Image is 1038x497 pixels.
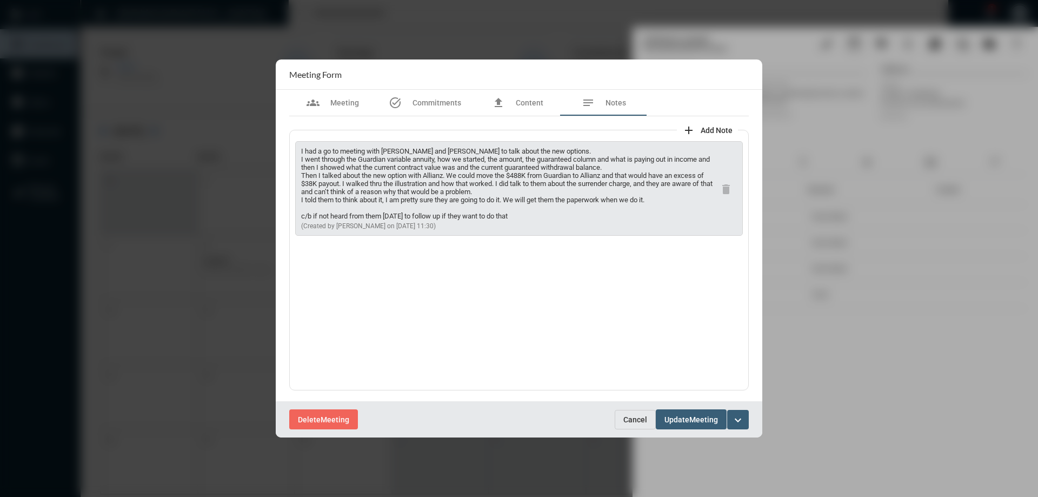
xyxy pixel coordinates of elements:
[289,69,342,79] h2: Meeting Form
[330,98,359,107] span: Meeting
[289,409,358,429] button: DeleteMeeting
[715,177,737,199] button: delete note
[301,147,715,220] p: I had a go to meeting with [PERSON_NAME] and [PERSON_NAME] to talk about the new options. I went ...
[321,415,349,424] span: Meeting
[682,124,695,137] mat-icon: add
[677,119,738,141] button: add note
[605,98,626,107] span: Notes
[656,409,727,429] button: UpdateMeeting
[298,415,321,424] span: Delete
[412,98,461,107] span: Commitments
[389,96,402,109] mat-icon: task_alt
[689,415,718,424] span: Meeting
[720,183,733,196] mat-icon: delete
[516,98,543,107] span: Content
[664,415,689,424] span: Update
[623,415,647,424] span: Cancel
[701,126,733,135] span: Add Note
[492,96,505,109] mat-icon: file_upload
[301,222,436,230] span: (Created by [PERSON_NAME] on [DATE] 11:30)
[307,96,320,109] mat-icon: groups
[615,410,656,429] button: Cancel
[731,414,744,427] mat-icon: expand_more
[582,96,595,109] mat-icon: notes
